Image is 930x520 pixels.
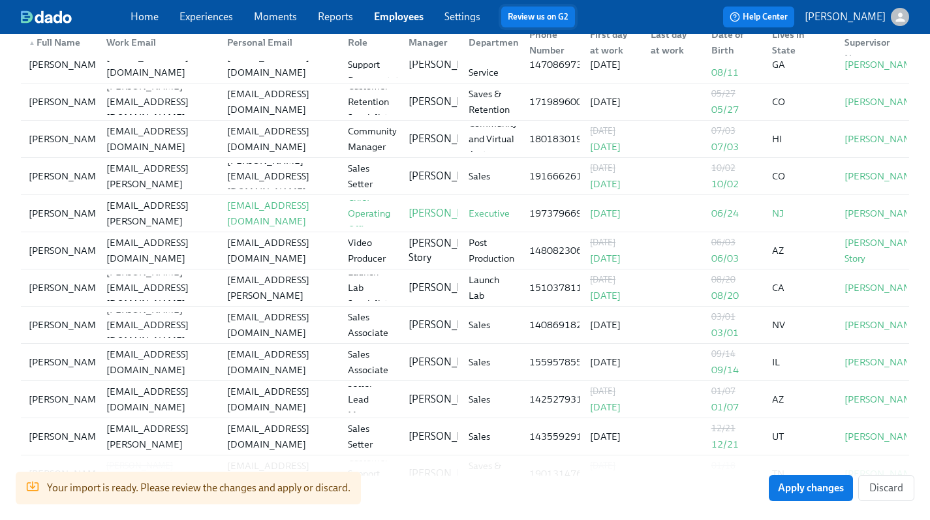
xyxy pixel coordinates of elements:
div: [DATE] [590,288,635,303]
div: Sales [469,168,514,184]
div: Lives in State [762,29,834,55]
span: Apply changes [778,482,844,495]
div: [EMAIL_ADDRESS][DOMAIN_NAME] [106,384,211,415]
div: 08/11 [711,65,756,80]
div: Primary Supervisor Name [834,29,907,55]
span: Discard [869,482,903,495]
div: 19166626107 [529,168,594,184]
div: [EMAIL_ADDRESS][DOMAIN_NAME] [227,198,332,229]
div: [PERSON_NAME][EMAIL_ADDRESS][PERSON_NAME][DOMAIN_NAME] [106,405,211,468]
div: [DATE] [590,139,635,155]
div: 08/20 [711,272,756,288]
div: [PERSON_NAME][EMAIL_ADDRESS][DOMAIN_NAME] [227,153,332,200]
div: Role [343,35,398,50]
div: 10/02 [711,176,756,192]
div: Setter Lead Manager [348,376,393,423]
div: Community and Virtual Asst [469,115,518,162]
div: [DATE] [590,57,635,72]
div: [EMAIL_ADDRESS][DOMAIN_NAME] [106,346,211,378]
p: [PERSON_NAME] Story [409,236,489,265]
div: [EMAIL_ADDRESS][DOMAIN_NAME] [106,123,211,155]
div: [PERSON_NAME] [29,94,105,110]
p: [PERSON_NAME] [409,169,489,183]
a: Settings [444,10,480,23]
div: Customer Support Representative [348,41,411,88]
div: [PERSON_NAME] [29,206,105,221]
div: [EMAIL_ADDRESS][DOMAIN_NAME] [227,86,332,117]
a: dado [21,10,131,23]
div: [PERSON_NAME] [845,57,921,72]
div: Phone Number [519,29,580,55]
div: CA [772,280,829,296]
div: [PERSON_NAME] [845,280,921,296]
div: 03/01 [711,325,756,341]
div: Department [458,29,519,55]
button: Apply changes [769,475,853,501]
div: [PERSON_NAME] [29,354,105,370]
div: Sales [469,317,514,333]
div: [DATE] [590,251,635,266]
div: [PERSON_NAME] [845,391,921,407]
div: [EMAIL_ADDRESS][DOMAIN_NAME] [227,384,332,415]
div: 05/27 [711,102,756,117]
div: Manager [398,29,459,55]
div: [PERSON_NAME] [29,429,105,444]
div: [PERSON_NAME] [845,131,921,147]
div: Sales [469,354,514,370]
div: [EMAIL_ADDRESS][DOMAIN_NAME] [227,123,332,155]
div: [PERSON_NAME][EMAIL_ADDRESS][DOMAIN_NAME] [106,78,211,125]
div: GA [772,57,829,72]
div: HI [772,131,829,147]
div: [PERSON_NAME] [845,168,921,184]
div: 03/01 [711,309,756,325]
button: Discard [858,475,914,501]
div: [PERSON_NAME] [29,131,105,147]
div: [DATE] [590,272,635,288]
div: NV [772,317,829,333]
div: Video Producer [348,235,393,266]
div: Last day at work [645,27,701,58]
div: First day at work [585,27,640,58]
div: Sales [469,429,514,444]
div: [PERSON_NAME][EMAIL_ADDRESS][PERSON_NAME][DOMAIN_NAME] [227,256,332,319]
div: IL [772,354,829,370]
div: Personal Email [217,29,337,55]
div: Sales [469,391,514,407]
div: [EMAIL_ADDRESS][DOMAIN_NAME] [106,235,211,266]
div: 18018301987 [529,131,594,147]
a: Moments [254,10,297,23]
p: [PERSON_NAME] [805,10,886,24]
div: Primary Supervisor Name [839,19,907,66]
button: Help Center [723,7,794,27]
div: Customer Service [469,49,514,80]
a: Employees [374,10,424,23]
p: [PERSON_NAME] [409,392,489,406]
div: 10/02 [711,161,756,176]
button: Review us on G2 [501,7,575,27]
div: [DATE] [590,384,635,399]
div: 07/03 [711,139,756,155]
div: [PERSON_NAME][EMAIL_ADDRESS][DOMAIN_NAME] [106,301,211,348]
div: Sales Setter [348,421,393,452]
div: Last day at work [640,29,701,55]
div: Role [337,29,398,55]
div: [DATE] [590,206,635,221]
div: [DATE] [590,161,635,176]
div: 09/14 [711,362,756,378]
div: 05/27 [711,86,756,102]
div: [PERSON_NAME] [29,391,105,407]
button: [PERSON_NAME] [805,8,909,26]
div: 09/14 [711,346,756,362]
div: [DATE] [590,94,635,110]
div: AZ [772,243,829,258]
div: Chief Operating Officer [348,190,393,237]
div: Sales Associate [348,309,393,341]
div: Launch Lab [469,272,514,303]
div: UT [772,429,829,444]
div: CO [772,94,829,110]
div: Full Name [23,35,96,50]
div: Lives in State [767,27,834,58]
div: [PERSON_NAME] [29,57,105,72]
a: Reports [318,10,353,23]
div: [PERSON_NAME][EMAIL_ADDRESS][PERSON_NAME][DOMAIN_NAME] [106,182,211,245]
